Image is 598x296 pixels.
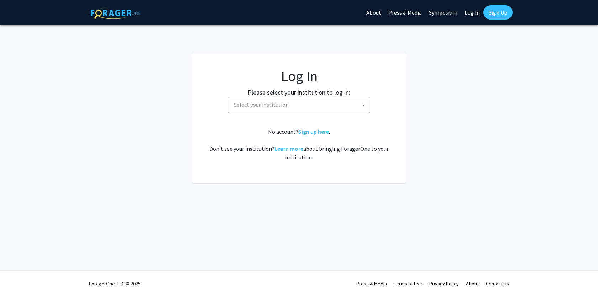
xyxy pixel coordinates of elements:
[394,280,422,287] a: Terms of Use
[356,280,387,287] a: Press & Media
[231,97,370,112] span: Select your institution
[274,145,303,152] a: Learn more about bringing ForagerOne to your institution
[248,88,350,97] label: Please select your institution to log in:
[91,7,141,19] img: ForagerOne Logo
[206,127,392,162] div: No account? . Don't see your institution? about bringing ForagerOne to your institution.
[228,97,370,113] span: Select your institution
[429,280,459,287] a: Privacy Policy
[486,280,509,287] a: Contact Us
[466,280,479,287] a: About
[89,271,141,296] div: ForagerOne, LLC © 2025
[483,5,513,20] a: Sign Up
[206,68,392,85] h1: Log In
[234,101,289,108] span: Select your institution
[298,128,329,135] a: Sign up here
